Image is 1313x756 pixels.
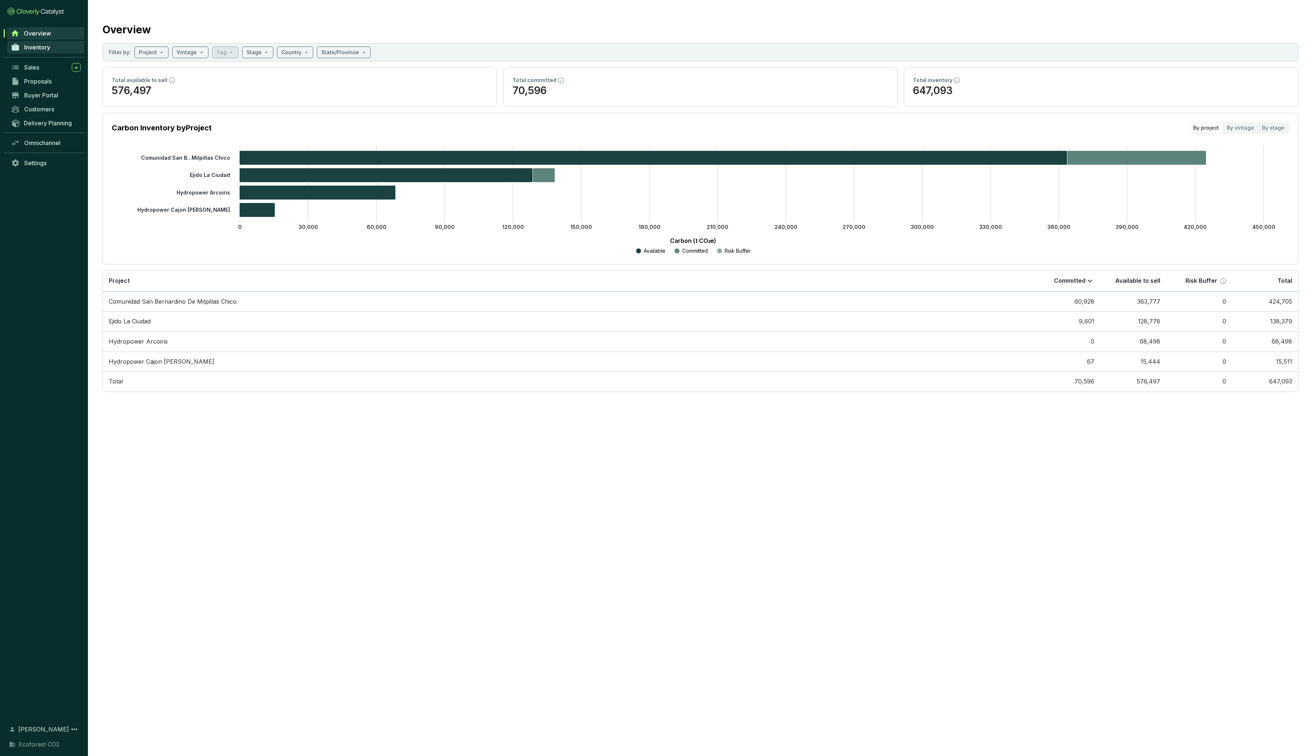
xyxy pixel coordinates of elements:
[1034,352,1100,372] td: 67
[913,77,953,84] p: Total inventory
[725,247,751,255] p: Risk Buffer
[24,119,72,127] span: Delivery Planning
[103,371,1034,392] td: Total
[1100,311,1166,331] td: 128,778
[1034,331,1100,352] td: 0
[7,89,84,101] a: Buyer Portal
[639,224,661,230] tspan: 180,000
[7,61,84,74] a: Sales
[24,92,58,99] span: Buyer Portal
[103,271,1034,292] th: Project
[24,139,60,147] span: Omnichannel
[190,172,230,178] tspan: Ejido La Ciudad
[103,331,1034,352] td: Hydropower Arcoiris
[1054,277,1085,285] p: Committed
[18,725,69,734] span: [PERSON_NAME]
[1166,371,1232,392] td: 0
[435,224,455,230] tspan: 90,000
[1100,331,1166,352] td: 68,498
[913,84,1289,98] p: 647,093
[123,236,1264,245] p: Carbon (t CO₂e)
[217,49,226,56] p: Tag
[1166,352,1232,372] td: 0
[1232,292,1298,312] td: 424,705
[1223,123,1258,133] div: By vintage
[7,27,84,40] a: Overview
[238,224,242,230] tspan: 0
[24,30,51,37] span: Overview
[7,117,84,129] a: Delivery Planning
[682,247,708,255] p: Committed
[1232,352,1298,372] td: 15,511
[1100,292,1166,312] td: 363,777
[774,224,798,230] tspan: 240,000
[103,22,151,37] h2: Overview
[979,224,1002,230] tspan: 330,000
[1232,311,1298,331] td: 138,379
[1100,271,1166,292] th: Available to sell
[644,247,665,255] p: Available
[367,224,386,230] tspan: 60,000
[1252,224,1275,230] tspan: 450,000
[1116,224,1139,230] tspan: 390,000
[911,224,934,230] tspan: 300,000
[502,224,524,230] tspan: 120,000
[109,49,131,56] p: Filter by:
[112,123,212,133] p: Carbon Inventory by Project
[7,103,84,115] a: Customers
[112,77,167,84] p: Total available to sell
[1166,292,1232,312] td: 0
[1186,277,1217,285] p: Risk Buffer
[103,311,1034,331] td: Ejido La Ciudad
[24,64,39,71] span: Sales
[19,740,59,749] span: Ecoforest CO2
[1166,311,1232,331] td: 0
[103,352,1034,372] td: Hydropower Cajon De PeñA
[1189,123,1223,133] div: By project
[843,224,865,230] tspan: 270,000
[707,224,728,230] tspan: 210,000
[7,157,84,169] a: Settings
[1188,122,1289,134] div: segmented control
[1166,331,1232,352] td: 0
[1100,371,1166,392] td: 576,497
[24,105,54,113] span: Customers
[24,44,50,51] span: Inventory
[7,41,84,53] a: Inventory
[1232,371,1298,392] td: 647,093
[103,292,1034,312] td: Comunidad San Bernardino De Milpillas Chico
[1100,352,1166,372] td: 15,444
[24,78,52,85] span: Proposals
[1232,331,1298,352] td: 68,498
[177,189,230,196] tspan: Hydropower Arcoiris
[1034,292,1100,312] td: 60,928
[1047,224,1070,230] tspan: 360,000
[137,207,230,213] tspan: Hydropower Cajon [PERSON_NAME]
[1232,271,1298,292] th: Total
[1258,123,1288,133] div: By stage
[513,84,889,98] p: 70,596
[7,137,84,149] a: Omnichannel
[112,84,488,98] p: 576,497
[7,75,84,88] a: Proposals
[1184,224,1207,230] tspan: 420,000
[141,155,230,161] tspan: Comunidad San B...Milpillas Chico
[1034,311,1100,331] td: 9,601
[513,77,556,84] p: Total committed
[24,159,47,167] span: Settings
[299,224,318,230] tspan: 30,000
[570,224,592,230] tspan: 150,000
[1034,371,1100,392] td: 70,596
